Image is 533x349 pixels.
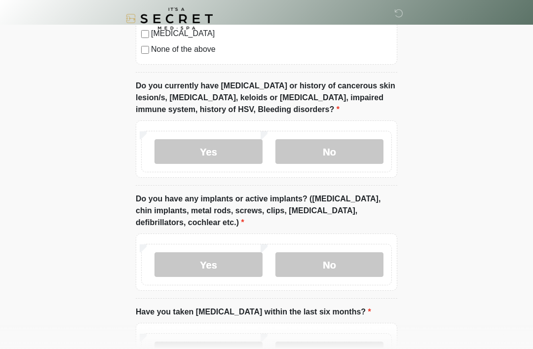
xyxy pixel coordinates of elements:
[154,139,263,164] label: Yes
[275,139,383,164] label: No
[141,46,149,54] input: None of the above
[136,193,397,229] label: Do you have any implants or active implants? ([MEDICAL_DATA], chin implants, metal rods, screws, ...
[154,252,263,277] label: Yes
[136,306,371,318] label: Have you taken [MEDICAL_DATA] within the last six months?
[136,80,397,116] label: Do you currently have [MEDICAL_DATA] or history of cancerous skin lesion/s, [MEDICAL_DATA], keloi...
[275,252,383,277] label: No
[126,7,213,30] img: It's A Secret Med Spa Logo
[151,43,392,55] label: None of the above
